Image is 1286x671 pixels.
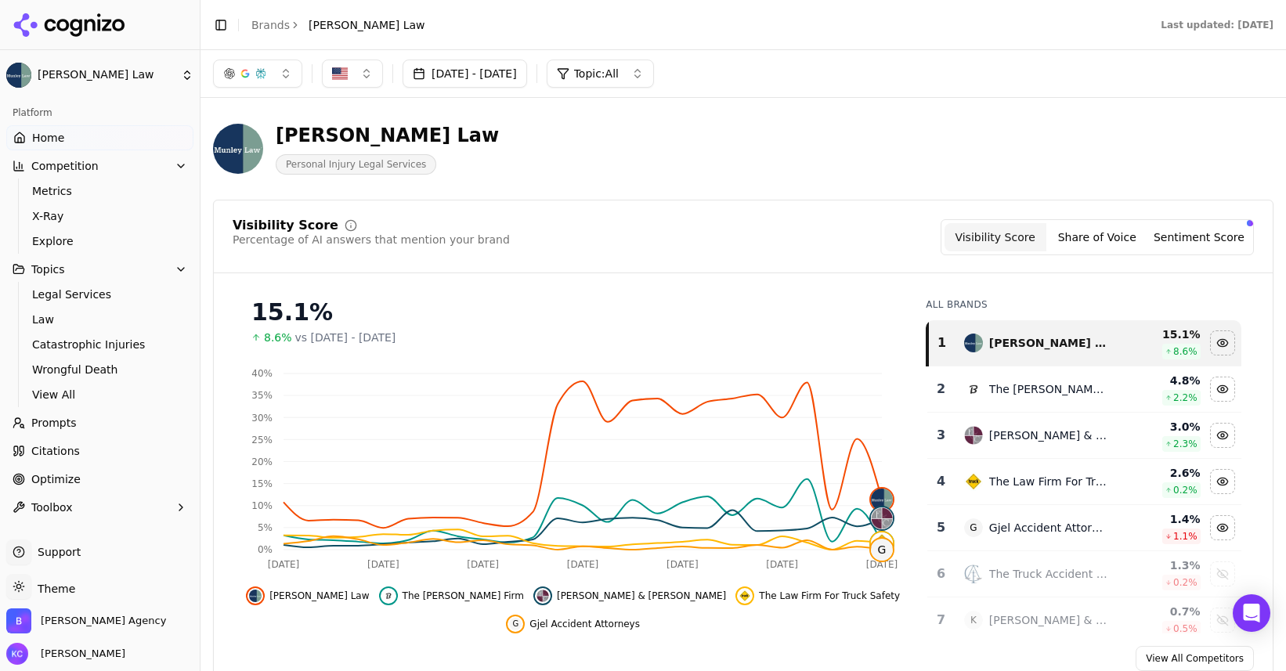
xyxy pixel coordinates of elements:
[6,257,193,282] button: Topics
[31,544,81,560] span: Support
[6,125,193,150] a: Home
[233,219,338,232] div: Visibility Score
[989,520,1107,536] div: Gjel Accident Attorneys
[871,539,893,561] span: G
[276,123,499,148] div: [PERSON_NAME] Law
[536,590,549,602] img: fellerman & ciarimboli
[871,489,893,510] img: munley law
[6,100,193,125] div: Platform
[1210,608,1235,633] button: Show kline & specter, pc data
[467,559,499,570] tspan: [DATE]
[251,390,273,401] tspan: 35%
[1210,330,1235,355] button: Hide munley law data
[26,180,175,202] a: Metrics
[32,208,168,224] span: X-Ray
[1173,438,1197,450] span: 2.3 %
[1120,326,1201,342] div: 15.1 %
[927,320,1241,366] tr: 1munley law[PERSON_NAME] Law15.1%8.6%Hide munley law data
[309,17,425,33] span: [PERSON_NAME] Law
[32,183,168,199] span: Metrics
[506,615,640,633] button: Hide gjel accident attorneys data
[26,308,175,330] a: Law
[1210,469,1235,494] button: Hide the law firm for truck safety data
[934,380,948,399] div: 2
[6,153,193,179] button: Competition
[964,472,983,491] img: the law firm for truck safety
[268,559,300,570] tspan: [DATE]
[759,590,900,602] span: The Law Firm For Truck Safety
[31,471,81,487] span: Optimize
[34,647,125,661] span: [PERSON_NAME]
[934,611,948,630] div: 7
[934,565,948,583] div: 6
[32,337,168,352] span: Catastrophic Injuries
[379,586,524,605] button: Hide the levin firm data
[509,618,522,630] span: G
[1120,465,1201,481] div: 2.6 %
[26,384,175,406] a: View All
[964,565,983,583] img: the truck accident law firm
[1173,622,1197,635] span: 0.5 %
[264,330,292,345] span: 8.6%
[1210,423,1235,448] button: Hide fellerman & ciarimboli data
[557,590,726,602] span: [PERSON_NAME] & [PERSON_NAME]
[1210,561,1235,586] button: Show the truck accident law firm data
[41,614,166,628] span: Bob Agency
[38,68,175,82] span: [PERSON_NAME] Law
[258,544,273,555] tspan: 0%
[251,413,273,424] tspan: 30%
[32,312,168,327] span: Law
[251,298,894,326] div: 15.1%
[1120,557,1201,573] div: 1.3 %
[6,438,193,464] a: Citations
[871,532,893,554] img: the law firm for truck safety
[1173,391,1197,404] span: 2.2 %
[332,66,348,81] img: US
[251,368,273,379] tspan: 40%
[1173,345,1197,358] span: 8.6 %
[1161,19,1273,31] div: Last updated: [DATE]
[989,474,1107,489] div: The Law Firm For Truck Safety
[6,608,31,633] img: Bob Agency
[1120,373,1201,388] div: 4.8 %
[1210,515,1235,540] button: Hide gjel accident attorneys data
[1148,223,1250,251] button: Sentiment Score
[964,380,983,399] img: the levin firm
[927,459,1241,505] tr: 4the law firm for truck safetyThe Law Firm For Truck Safety2.6%0.2%Hide the law firm for truck sa...
[1136,646,1254,671] a: View All Competitors
[26,230,175,252] a: Explore
[6,63,31,88] img: Munley Law
[251,500,273,511] tspan: 10%
[249,590,262,602] img: munley law
[934,472,948,491] div: 4
[31,262,65,277] span: Topics
[258,522,273,533] tspan: 5%
[31,500,73,515] span: Toolbox
[1120,511,1201,527] div: 1.4 %
[927,551,1241,597] tr: 6the truck accident law firmThe Truck Accident Law Firm1.3%0.2%Show the truck accident law firm data
[927,505,1241,551] tr: 5GGjel Accident Attorneys1.4%1.1%Hide gjel accident attorneys data
[739,590,751,602] img: the law firm for truck safety
[26,283,175,305] a: Legal Services
[989,612,1107,628] div: [PERSON_NAME] & [PERSON_NAME], Pc
[31,583,75,595] span: Theme
[1173,576,1197,589] span: 0.2 %
[533,586,726,605] button: Hide fellerman & ciarimboli data
[6,410,193,435] a: Prompts
[6,467,193,492] a: Optimize
[251,435,273,446] tspan: 25%
[927,413,1241,459] tr: 3fellerman & ciarimboli[PERSON_NAME] & [PERSON_NAME]3.0%2.3%Hide fellerman & ciarimboli data
[6,608,166,633] button: Open organization switcher
[927,597,1241,644] tr: 7K[PERSON_NAME] & [PERSON_NAME], Pc0.7%0.5%Show kline & specter, pc data
[403,590,524,602] span: The [PERSON_NAME] Firm
[666,559,699,570] tspan: [DATE]
[233,232,510,247] div: Percentage of AI answers that mention your brand
[866,559,898,570] tspan: [DATE]
[529,618,640,630] span: Gjel Accident Attorneys
[32,130,64,146] span: Home
[26,334,175,355] a: Catastrophic Injuries
[945,223,1046,251] button: Visibility Score
[246,586,369,605] button: Hide munley law data
[989,566,1107,582] div: The Truck Accident Law Firm
[26,359,175,381] a: Wrongful Death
